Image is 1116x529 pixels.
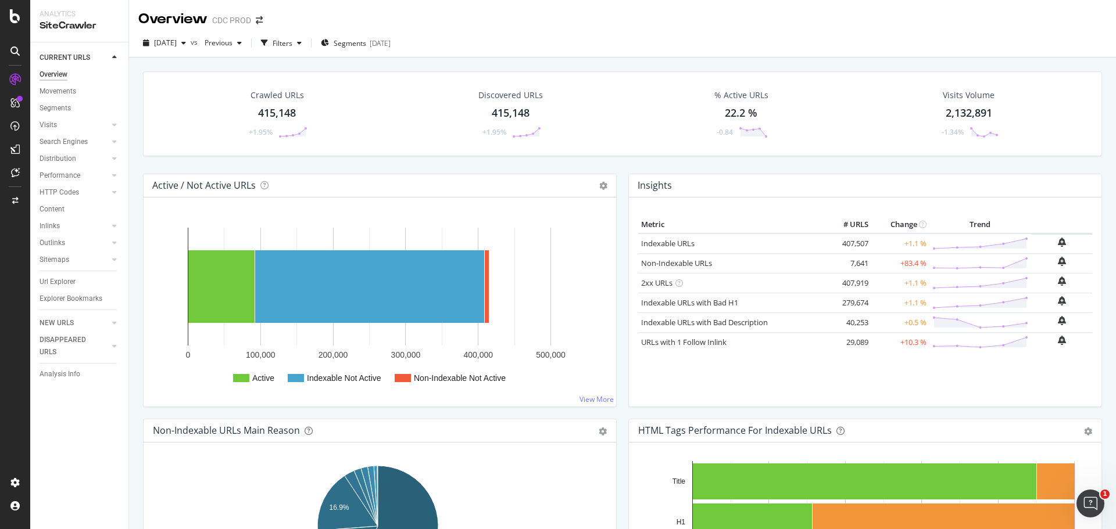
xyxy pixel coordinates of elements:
a: CURRENT URLS [40,52,109,64]
button: Segments[DATE] [316,34,395,52]
div: gear [599,427,607,436]
div: Non-Indexable URLs Main Reason [153,424,300,436]
div: 415,148 [492,106,530,121]
span: Previous [200,38,233,48]
div: CURRENT URLS [40,52,90,64]
button: Previous [200,34,246,52]
td: +10.3 % [871,332,929,352]
div: bell-plus [1058,237,1066,247]
div: Filters [273,38,292,48]
a: Indexable URLs [641,238,695,249]
div: -1.34% [942,127,964,137]
div: Visits [40,119,57,131]
div: Crawled URLs [251,89,304,101]
div: Sitemaps [40,254,69,266]
text: H1 [677,518,686,526]
a: Visits [40,119,109,131]
iframe: Intercom live chat [1076,490,1104,517]
a: Movements [40,85,120,98]
span: 2025 Sep. 26th [154,38,177,48]
div: bell-plus [1058,316,1066,325]
text: Non-Indexable Not Active [414,373,506,383]
text: 300,000 [391,350,421,359]
text: Indexable Not Active [307,373,381,383]
a: NEW URLS [40,317,109,329]
span: Segments [334,38,366,48]
td: +0.5 % [871,312,929,332]
a: Inlinks [40,220,109,232]
h4: Insights [638,178,672,193]
a: Content [40,203,120,215]
td: +1.1 % [871,293,929,312]
text: 16.9% [330,503,349,512]
div: Content [40,203,65,215]
button: Filters [256,34,306,52]
div: +1.95% [249,127,273,137]
div: Url Explorer [40,276,76,288]
a: Overview [40,69,120,81]
a: Segments [40,102,120,114]
span: vs [191,37,200,47]
td: 40,253 [825,312,871,332]
text: 400,000 [463,350,493,359]
text: Title [673,477,686,485]
div: Analytics [40,9,119,19]
div: 22.2 % [725,106,757,121]
a: Non-Indexable URLs [641,258,712,268]
a: View More [580,394,614,404]
button: [DATE] [138,34,191,52]
div: HTML Tags Performance for Indexable URLs [638,424,832,436]
div: Outlinks [40,237,65,249]
a: Outlinks [40,237,109,249]
div: Overview [138,9,208,29]
td: +1.1 % [871,273,929,293]
td: 7,641 [825,253,871,273]
td: 407,507 [825,233,871,254]
th: # URLS [825,216,871,233]
h4: Active / Not Active URLs [152,178,256,193]
div: HTTP Codes [40,186,79,199]
text: 500,000 [536,350,566,359]
div: -0.84 [717,127,733,137]
div: Discovered URLs [478,89,543,101]
div: % Active URLs [714,89,768,101]
div: Segments [40,102,71,114]
div: Performance [40,170,80,182]
text: Active [252,373,274,383]
div: +1.95% [482,127,506,137]
a: Search Engines [40,136,109,148]
div: bell-plus [1058,296,1066,305]
div: Distribution [40,153,76,165]
div: 2,132,891 [946,106,992,121]
div: Search Engines [40,136,88,148]
div: arrow-right-arrow-left [256,16,263,24]
th: Metric [638,216,825,233]
a: Explorer Bookmarks [40,293,120,305]
a: Sitemaps [40,254,109,266]
svg: A chart. [153,216,607,397]
th: Change [871,216,929,233]
a: Indexable URLs with Bad H1 [641,297,738,308]
td: 279,674 [825,293,871,312]
div: gear [1084,427,1092,436]
div: SiteCrawler [40,19,119,33]
div: Overview [40,69,67,81]
div: 415,148 [258,106,296,121]
td: 29,089 [825,332,871,352]
text: 200,000 [319,350,348,359]
a: Distribution [40,153,109,165]
th: Trend [929,216,1031,233]
a: DISAPPEARED URLS [40,334,109,358]
td: 407,919 [825,273,871,293]
div: Analysis Info [40,368,80,380]
a: Analysis Info [40,368,120,380]
a: URLs with 1 Follow Inlink [641,337,727,347]
div: Inlinks [40,220,60,232]
a: 2xx URLs [641,278,673,288]
div: Explorer Bookmarks [40,293,102,305]
text: 0 [186,350,191,359]
div: bell-plus [1058,276,1066,286]
text: 100,000 [246,350,276,359]
a: Url Explorer [40,276,120,288]
div: Movements [40,85,76,98]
